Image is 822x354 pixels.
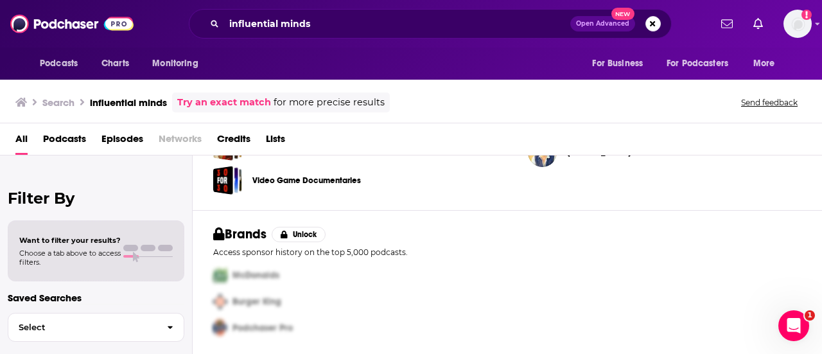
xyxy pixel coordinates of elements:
button: open menu [744,51,791,76]
span: Want to filter your results? [19,236,121,245]
h3: influential minds [90,96,167,109]
img: Second Pro Logo [208,288,232,315]
h2: Brands [213,226,267,242]
a: Show notifications dropdown [716,13,738,35]
a: Try an exact match [177,95,271,110]
input: Search podcasts, credits, & more... [224,13,570,34]
span: Charts [101,55,129,73]
span: Podchaser Pro [232,323,293,333]
span: Select [8,323,157,332]
button: open menu [658,51,747,76]
div: Search podcasts, credits, & more... [189,9,672,39]
button: open menu [143,51,214,76]
span: Monitoring [152,55,198,73]
span: for more precise results [274,95,385,110]
a: Credits [217,128,250,155]
p: Access sponsor history on the top 5,000 podcasts. [213,247,801,257]
img: First Pro Logo [208,262,232,288]
span: Logged in as juliahaav [783,10,812,38]
button: Select [8,313,184,342]
button: Show profile menu [783,10,812,38]
a: Podcasts [43,128,86,155]
img: Third Pro Logo [208,315,232,341]
span: Podcasts [40,55,78,73]
span: For Podcasters [667,55,728,73]
a: Show notifications dropdown [748,13,768,35]
button: open menu [583,51,659,76]
button: open menu [31,51,94,76]
span: Open Advanced [576,21,629,27]
span: More [753,55,775,73]
a: Episodes [101,128,143,155]
svg: Add a profile image [801,10,812,20]
span: New [611,8,634,20]
a: Video Game Documentaries [213,166,242,195]
span: For Business [592,55,643,73]
a: Charts [93,51,137,76]
span: McDonalds [232,270,279,281]
span: 1 [805,310,815,321]
iframe: Intercom live chat [778,310,809,341]
span: Choose a tab above to access filters. [19,249,121,267]
span: Networks [159,128,202,155]
button: Unlock [272,227,326,242]
img: User Profile [783,10,812,38]
span: Burger King [232,296,281,307]
a: Video Game Documentaries [252,173,361,188]
a: All [15,128,28,155]
h3: Search [42,96,74,109]
button: Open AdvancedNew [570,16,635,31]
button: Send feedback [737,97,801,108]
a: Lists [266,128,285,155]
img: Podchaser - Follow, Share and Rate Podcasts [10,12,134,36]
h2: Filter By [8,189,184,208]
p: Saved Searches [8,292,184,304]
